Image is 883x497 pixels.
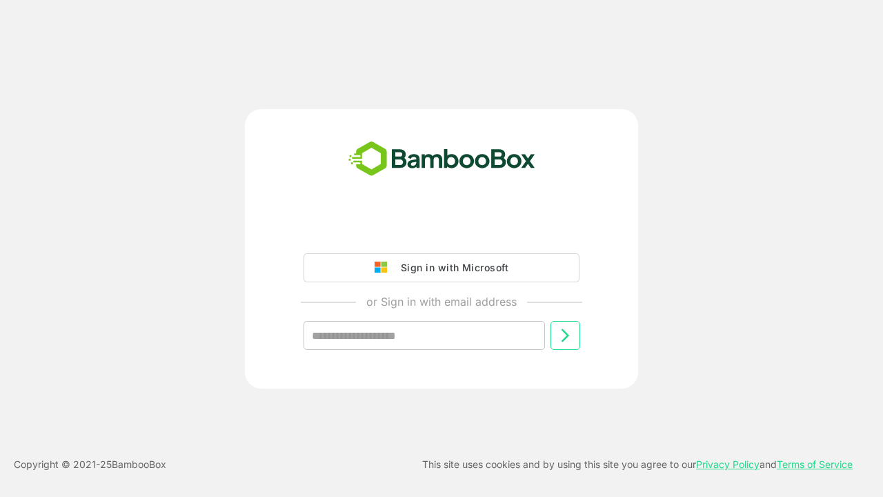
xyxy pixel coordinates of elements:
p: This site uses cookies and by using this site you agree to our and [422,456,853,473]
p: or Sign in with email address [366,293,517,310]
a: Privacy Policy [696,458,760,470]
button: Sign in with Microsoft [304,253,579,282]
a: Terms of Service [777,458,853,470]
div: Sign in with Microsoft [394,259,508,277]
img: bamboobox [341,137,543,182]
img: google [375,262,394,274]
p: Copyright © 2021- 25 BambooBox [14,456,166,473]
